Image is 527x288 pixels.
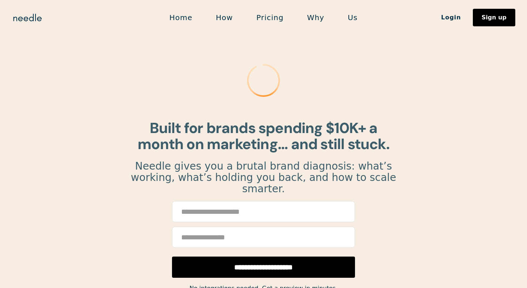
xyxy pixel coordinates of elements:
a: Login [429,11,473,24]
a: Us [336,10,369,25]
a: How [204,10,245,25]
a: Sign up [473,9,515,26]
p: Needle gives you a brutal brand diagnosis: what’s working, what’s holding you back, and how to sc... [130,161,397,194]
form: Email Form [172,201,355,278]
a: Why [295,10,336,25]
div: Sign up [482,15,507,20]
strong: Built for brands spending $10K+ a month on marketing... and still stuck. [138,118,389,154]
a: Pricing [244,10,295,25]
a: Home [158,10,204,25]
